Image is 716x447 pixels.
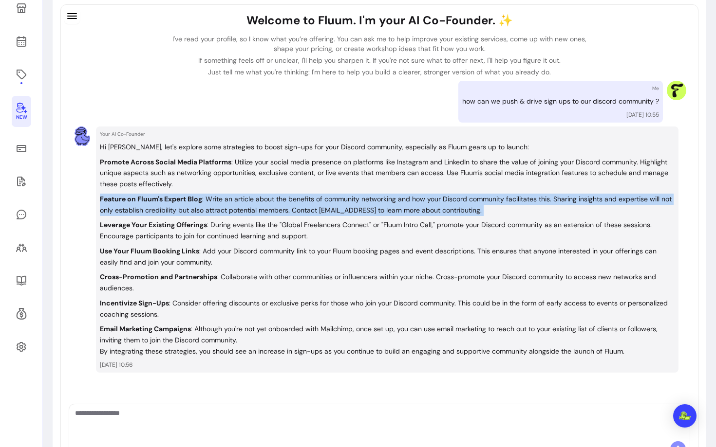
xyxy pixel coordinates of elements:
[100,142,675,153] p: Hi [PERSON_NAME], let's explore some strategies to boost sign-ups for your Discord community, esp...
[12,203,31,226] a: My Messages
[652,85,659,92] p: Me
[462,96,659,107] p: how can we push & drive sign ups to our discord community ?
[12,137,31,160] a: Sales
[16,114,27,121] span: New
[12,170,31,193] a: Waivers
[100,299,668,319] p: : Consider offering discounts or exclusive perks for those who join your Discord community. This ...
[12,302,31,325] a: Refer & Earn
[75,408,684,437] textarea: Ask me anything...
[673,404,697,428] div: Open Intercom Messenger
[100,324,191,333] strong: Email Marketing Campaigns
[100,361,675,369] p: [DATE] 10:56
[626,111,659,119] p: [DATE] 10:55
[12,236,31,259] a: Clients
[100,220,207,229] strong: Leverage Your Existing Offerings
[100,346,675,357] p: By integrating these strategies, you should see an increase in sign-ups as you continue to build ...
[167,55,592,65] p: If something feels off or unclear, I'll help you sharpen it. If you're not sure what to offer nex...
[167,34,592,54] p: I've read your profile, so I know what you’re offering. You can ask me to help improve your exist...
[12,335,31,358] a: Settings
[100,195,672,215] p: : Write an article about the benefits of community networking and how your Discord community faci...
[100,272,217,281] strong: Cross-Promotion and Partnerships
[100,272,656,292] p: : Collaborate with other communities or influencers within your niche. Cross-promote your Discord...
[100,130,675,138] p: Your AI Co-Founder
[100,158,668,189] p: : Utilize your social media presence on platforms like Instagram and LinkedIn to share the value ...
[100,220,652,240] p: : During events like the "Global Freelancers Connect" or "Fluum Intro Call," promote your Discord...
[12,30,31,53] a: Calendar
[100,324,658,344] p: : Although you're not yet onboarded with Mailchimp, once set up, you can use email marketing to r...
[12,63,31,86] a: Offerings
[73,126,92,146] img: AI Co-Founder avatar
[12,269,31,292] a: Resources
[100,247,657,267] p: : Add your Discord community link to your Fluum booking pages and event descriptions. This ensure...
[667,81,686,100] img: Provider image
[100,195,202,203] strong: Feature on Fluum's Expert Blog
[100,299,169,307] strong: Incentivize Sign-Ups
[167,67,592,77] p: Just tell me what you're thinking: I'm here to help you build a clearer, stronger version of what...
[100,247,199,255] strong: Use Your Fluum Booking Links
[12,96,31,127] a: New
[167,13,592,28] h1: Welcome to Fluum. I'm your AI Co-Founder. ✨
[100,158,231,166] strong: Promote Across Social Media Platforms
